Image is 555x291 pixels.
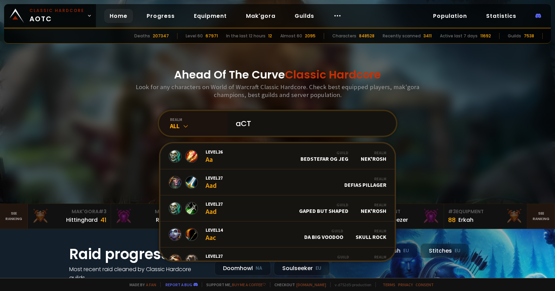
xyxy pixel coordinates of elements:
div: Doomhowl [214,261,271,276]
div: Equipment [365,208,440,215]
a: [DOMAIN_NAME] [296,282,326,287]
div: realm [170,117,227,122]
div: 7538 [524,33,534,39]
div: 848528 [359,33,374,39]
a: Mak'Gora#3Hittinghard41 [28,204,111,229]
span: # 3 [99,208,107,215]
div: Nek'Rosh [361,202,386,214]
div: Erkah [458,216,473,224]
a: Level27AadGuildGaped But ShapedRealmNek'Rosh [160,195,395,221]
div: Aad [206,201,223,216]
span: # 3 [448,208,456,215]
div: Guild [304,228,343,233]
a: Terms [383,282,395,287]
input: Search a character... [232,111,388,136]
a: Report a bug [165,282,192,287]
div: 2095 [305,33,316,39]
div: Skull Rock [356,228,386,240]
div: Mak'Gora [32,208,107,215]
div: Bedstefar og Jeg [300,150,348,162]
a: Buy me a coffee [232,282,266,287]
span: Made by [125,282,156,287]
a: Mak'gora [241,9,281,23]
div: Guild [306,254,349,259]
div: Active last 7 days [440,33,478,39]
span: v. d752d5 - production [330,282,371,287]
h3: Look for any characters on World of Warcraft Classic Hardcore. Check best equipped players, mak'g... [133,83,422,99]
small: EU [455,247,460,254]
div: Guild [299,202,348,207]
div: Aach [206,253,223,268]
span: Level 27 [206,253,223,259]
a: Privacy [398,282,413,287]
span: Level 27 [206,175,223,181]
div: Nek'Rosh [361,150,386,162]
small: Classic Hardcore [29,8,84,14]
h1: Raid progress [69,243,206,265]
a: Seeranking [527,204,555,229]
div: Defias Pillager [344,176,386,188]
span: Level 27 [206,201,223,207]
span: AOTC [29,8,84,24]
a: #3Equipment88Erkah [444,204,527,229]
div: Characters [332,33,356,39]
div: Rivench [156,216,177,224]
div: Realm [361,254,386,259]
a: #2Equipment88Notafreezer [361,204,444,229]
div: Guild [300,150,348,155]
div: Aad [206,175,223,190]
div: Level 60 [186,33,203,39]
a: Level14AacGuildDa Big VoodooRealmSkull Rock [160,221,395,247]
h4: Most recent raid cleaned by Classic Hardcore guilds [69,265,206,282]
span: Level 14 [206,227,223,233]
a: Home [104,9,133,23]
a: Population [428,9,472,23]
div: Mak'Gora [115,208,190,215]
div: Hittinghard [66,216,98,224]
div: Soulseeker [274,261,330,276]
div: 67971 [206,33,218,39]
span: Classic Hardcore [285,67,381,82]
small: EU [403,247,409,254]
div: Deaths [134,33,150,39]
div: 11692 [480,33,491,39]
div: Realm [344,176,386,181]
div: In the last 12 hours [226,33,266,39]
div: Recently scanned [383,33,421,39]
a: a fan [146,282,156,287]
div: Stitches [361,254,386,266]
a: Consent [416,282,434,287]
div: Guilds [508,33,521,39]
div: Stitches [420,243,469,258]
div: Equipment [448,208,523,215]
a: Level27AadRealmDefias Pillager [160,169,395,195]
a: Guilds [289,9,320,23]
span: Level 26 [206,149,223,155]
div: Da Big Voodoo [304,228,343,240]
div: 207347 [153,33,169,39]
div: Realm [361,150,386,155]
div: Gaped But Shaped [299,202,348,214]
a: Level26AaGuildBedstefar og JegRealmNek'Rosh [160,143,395,169]
a: Classic HardcoreAOTC [4,4,96,27]
div: Vakuutusyhtiö [306,254,349,266]
span: Support me, [202,282,266,287]
div: Aa [206,149,223,163]
div: All [170,122,227,130]
div: 41 [100,215,107,225]
div: 12 [268,33,272,39]
a: Statistics [481,9,522,23]
small: NA [256,265,262,272]
div: 3411 [423,33,432,39]
a: Mak'Gora#2Rivench100 [111,204,194,229]
a: Equipment [188,9,232,23]
div: Realm [361,202,386,207]
div: Aac [206,227,223,242]
h1: Ahead Of The Curve [174,66,381,83]
div: 88 [448,215,456,225]
span: Checkout [270,282,326,287]
a: Progress [141,9,180,23]
div: Realm [356,228,386,233]
a: Level27AachGuildVakuutusyhtiöRealmStitches [160,247,395,274]
small: EU [316,265,321,272]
